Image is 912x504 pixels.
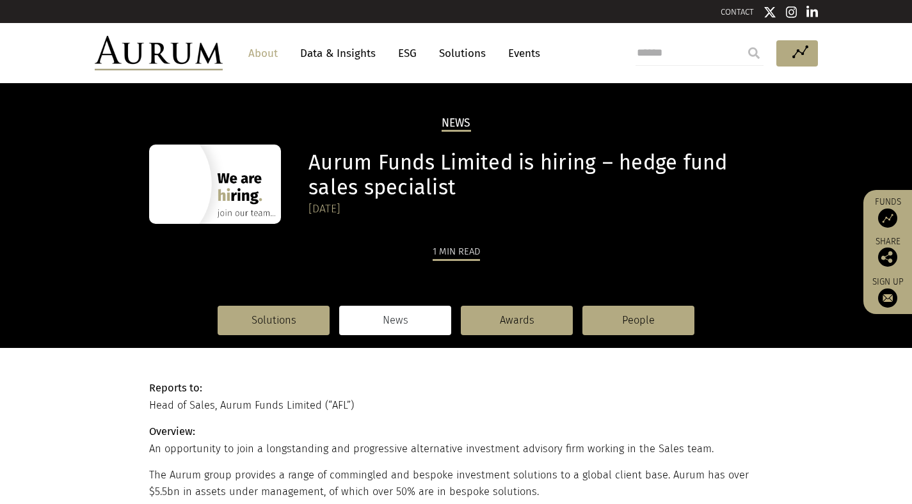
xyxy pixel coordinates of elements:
h2: News [442,116,471,132]
a: ESG [392,42,423,65]
strong: Reports to: [149,382,202,394]
div: 1 min read [433,244,480,261]
a: Awards [461,306,573,335]
p: An opportunity to join a longstanding and progressive alternative investment advisory firm workin... [149,423,760,457]
a: Solutions [218,306,330,335]
p: Head of Sales, Aurum Funds Limited (“AFL”) [149,380,760,414]
img: Linkedin icon [806,6,818,19]
div: Share [870,237,906,267]
a: CONTACT [721,7,754,17]
h1: Aurum Funds Limited is hiring – hedge fund sales specialist [308,150,760,200]
a: News [339,306,451,335]
a: Funds [870,196,906,228]
img: Instagram icon [786,6,797,19]
div: [DATE] [308,200,760,218]
a: People [582,306,694,335]
img: Access Funds [878,209,897,228]
a: About [242,42,284,65]
a: Solutions [433,42,492,65]
p: The Aurum group provides a range of commingled and bespoke investment solutions to a global clien... [149,467,760,501]
img: Twitter icon [764,6,776,19]
img: Share this post [878,248,897,267]
input: Submit [741,40,767,66]
a: Data & Insights [294,42,382,65]
strong: Overview: [149,425,195,437]
a: Sign up [870,276,906,308]
img: Aurum [95,36,223,70]
a: Events [502,42,540,65]
img: Sign up to our newsletter [878,288,897,308]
